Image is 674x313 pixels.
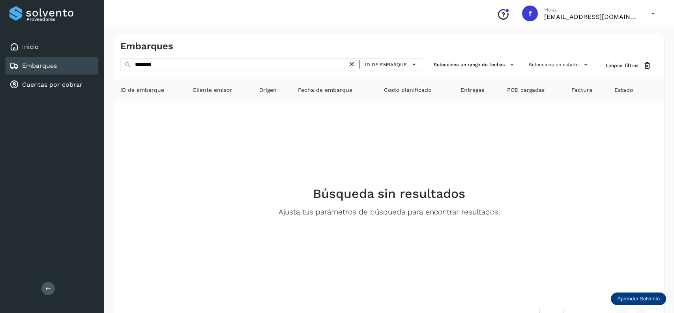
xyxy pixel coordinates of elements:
span: Factura [571,86,592,94]
a: Cuentas por cobrar [22,81,82,88]
button: Selecciona un estado [526,58,593,71]
div: Aprender Solvento [611,293,666,305]
button: Limpiar filtros [599,58,658,73]
div: Embarques [6,57,98,75]
button: Selecciona un rango de fechas [431,58,519,71]
span: ID de embarque [365,61,407,68]
div: Cuentas por cobrar [6,76,98,93]
p: Ajusta tus parámetros de búsqueda para encontrar resultados. [279,208,500,217]
span: ID de embarque [120,86,164,94]
span: Cliente emisor [193,86,232,94]
button: ID de embarque [363,59,421,70]
div: Inicio [6,38,98,56]
a: Inicio [22,43,39,50]
p: Hola, [544,6,639,13]
a: Embarques [22,62,57,69]
span: Origen [259,86,277,94]
span: Estado [614,86,633,94]
p: Aprender Solvento [617,296,660,302]
h4: Embarques [120,41,173,52]
p: Proveedores [26,17,95,22]
span: Limpiar filtros [606,62,638,69]
p: facturacion@expresssanjavier.com [544,13,639,20]
span: Entregas [461,86,484,94]
span: POD cargadas [507,86,545,94]
span: Fecha de embarque [298,86,352,94]
h2: Búsqueda sin resultados [313,186,465,201]
span: Costo planificado [384,86,431,94]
